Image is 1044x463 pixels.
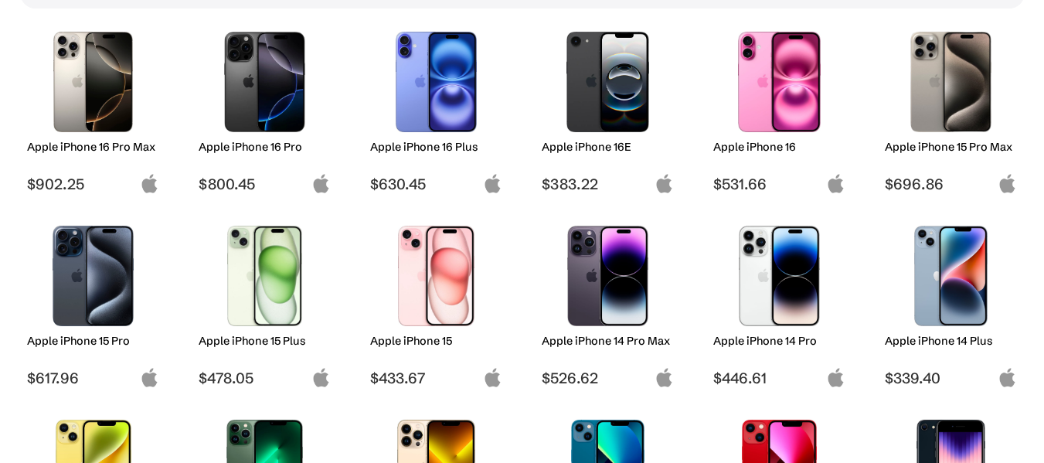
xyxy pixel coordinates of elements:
[20,24,167,193] a: iPhone 16 Pro Max Apple iPhone 16 Pro Max $902.25 apple-logo
[140,174,159,193] img: apple-logo
[483,368,502,387] img: apple-logo
[370,369,502,387] span: $433.67
[542,334,674,348] h2: Apple iPhone 14 Pro Max
[210,32,319,132] img: iPhone 16 Pro
[483,174,502,193] img: apple-logo
[655,368,674,387] img: apple-logo
[311,368,331,387] img: apple-logo
[363,218,510,387] a: iPhone 15 Apple iPhone 15 $433.67 apple-logo
[199,175,331,193] span: $800.45
[140,368,159,387] img: apple-logo
[20,218,167,387] a: iPhone 15 Pro Apple iPhone 15 Pro $617.96 apple-logo
[370,334,502,348] h2: Apple iPhone 15
[998,368,1017,387] img: apple-logo
[27,334,159,348] h2: Apple iPhone 15 Pro
[826,174,845,193] img: apple-logo
[39,32,148,132] img: iPhone 16 Pro Max
[210,226,319,326] img: iPhone 15 Plus
[382,32,491,132] img: iPhone 16 Plus
[39,226,148,326] img: iPhone 15 Pro
[713,369,845,387] span: $446.61
[542,175,674,193] span: $383.22
[553,226,662,326] img: iPhone 14 Pro Max
[311,174,331,193] img: apple-logo
[199,140,331,154] h2: Apple iPhone 16 Pro
[998,174,1017,193] img: apple-logo
[382,226,491,326] img: iPhone 15
[706,218,853,387] a: iPhone 14 Pro Apple iPhone 14 Pro $446.61 apple-logo
[826,368,845,387] img: apple-logo
[370,140,502,154] h2: Apple iPhone 16 Plus
[878,218,1025,387] a: iPhone 14 Plus Apple iPhone 14 Plus $339.40 apple-logo
[535,218,682,387] a: iPhone 14 Pro Max Apple iPhone 14 Pro Max $526.62 apple-logo
[192,24,338,193] a: iPhone 16 Pro Apple iPhone 16 Pro $800.45 apple-logo
[363,24,510,193] a: iPhone 16 Plus Apple iPhone 16 Plus $630.45 apple-logo
[553,32,662,132] img: iPhone 16E
[713,334,845,348] h2: Apple iPhone 14 Pro
[655,174,674,193] img: apple-logo
[706,24,853,193] a: iPhone 16 Apple iPhone 16 $531.66 apple-logo
[896,226,1005,326] img: iPhone 14 Plus
[713,175,845,193] span: $531.66
[725,32,834,132] img: iPhone 16
[199,369,331,387] span: $478.05
[885,369,1017,387] span: $339.40
[27,175,159,193] span: $902.25
[192,218,338,387] a: iPhone 15 Plus Apple iPhone 15 Plus $478.05 apple-logo
[885,175,1017,193] span: $696.86
[725,226,834,326] img: iPhone 14 Pro
[199,334,331,348] h2: Apple iPhone 15 Plus
[27,140,159,154] h2: Apple iPhone 16 Pro Max
[542,140,674,154] h2: Apple iPhone 16E
[27,369,159,387] span: $617.96
[535,24,682,193] a: iPhone 16E Apple iPhone 16E $383.22 apple-logo
[896,32,1005,132] img: iPhone 15 Pro Max
[885,140,1017,154] h2: Apple iPhone 15 Pro Max
[370,175,502,193] span: $630.45
[713,140,845,154] h2: Apple iPhone 16
[885,334,1017,348] h2: Apple iPhone 14 Plus
[878,24,1025,193] a: iPhone 15 Pro Max Apple iPhone 15 Pro Max $696.86 apple-logo
[542,369,674,387] span: $526.62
